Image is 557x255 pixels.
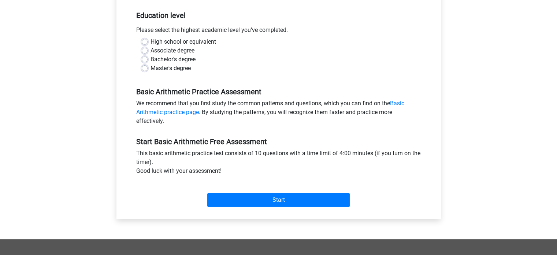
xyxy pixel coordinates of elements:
h5: Basic Arithmetic Practice Assessment [136,87,421,96]
label: Associate degree [151,46,194,55]
div: Please select the highest academic level you’ve completed. [131,26,427,37]
label: Bachelor's degree [151,55,196,64]
label: High school or equivalent [151,37,216,46]
div: This basic arithmetic practice test consists of 10 questions with a time limit of 4:00 minutes (i... [131,149,427,178]
div: We recommend that you first study the common patterns and questions, which you can find on the . ... [131,99,427,128]
input: Start [207,193,350,207]
label: Master's degree [151,64,191,73]
h5: Start Basic Arithmetic Free Assessment [136,137,421,146]
h5: Education level [136,8,421,23]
